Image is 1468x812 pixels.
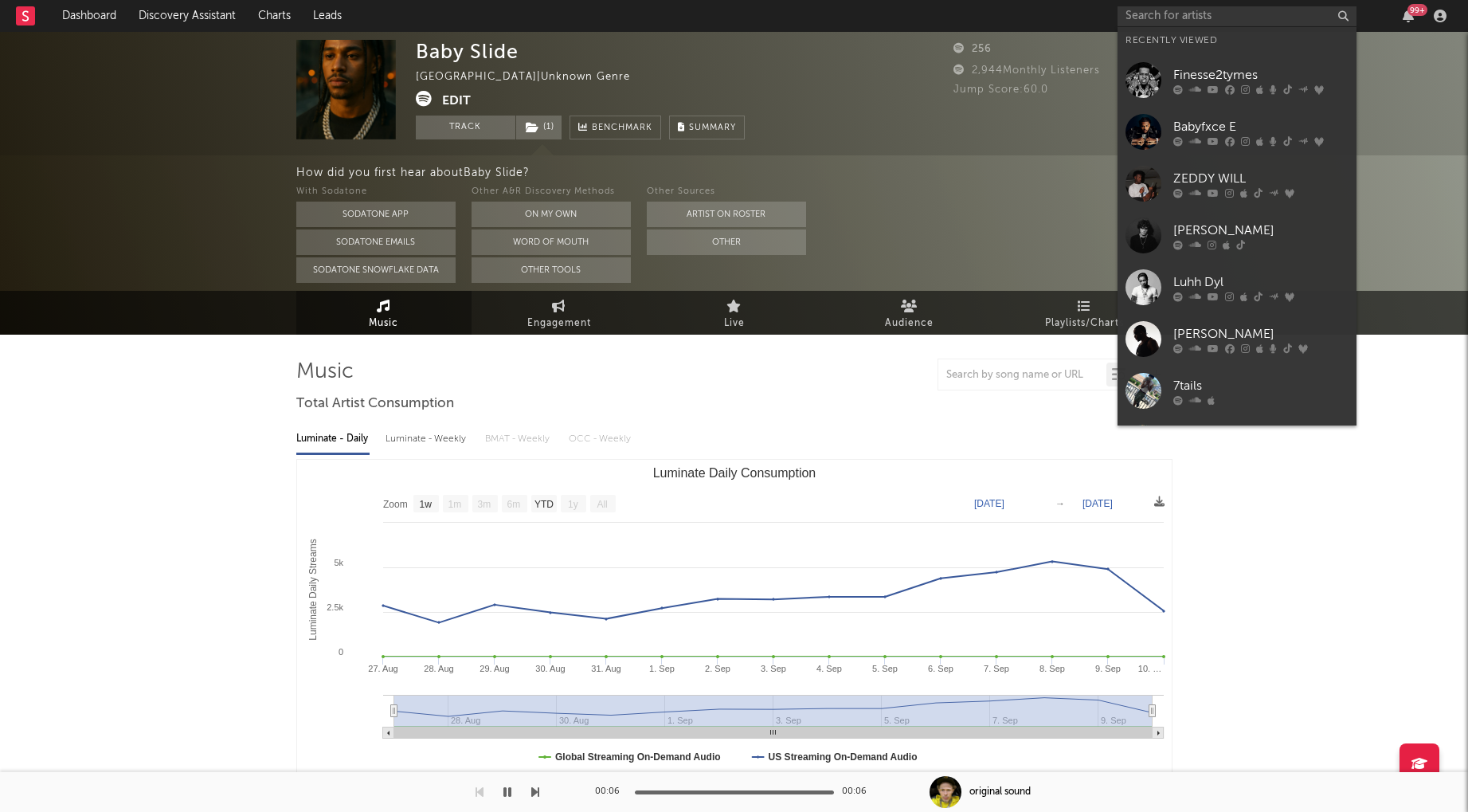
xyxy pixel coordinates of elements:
[872,664,898,673] text: 5. Sep
[1039,664,1065,673] text: 8. Sep
[307,539,319,640] text: Luminate Daily Streams
[1118,365,1356,417] a: 7tails
[1173,273,1349,292] div: Luhh Dyl
[592,119,652,138] span: Benchmark
[515,116,562,139] span: ( 1 )
[297,460,1172,779] svg: Luminate Daily Consumption
[442,91,471,111] button: Edit
[1118,313,1356,365] a: [PERSON_NAME]
[570,116,661,139] a: Benchmark
[472,182,631,202] div: Other A&R Discovery Methods
[419,499,432,510] text: 1w
[296,291,472,335] a: Music
[527,314,591,333] span: Engagement
[424,664,453,673] text: 28. Aug
[969,785,1031,799] div: original sound
[647,291,822,335] a: Live
[416,68,648,87] div: [GEOGRAPHIC_DATA] | Unknown Genre
[938,369,1106,382] input: Search by song name or URL
[822,291,997,335] a: Audience
[472,257,631,283] button: Other Tools
[534,499,553,510] text: YTD
[705,664,730,673] text: 2. Sep
[1095,664,1121,673] text: 9. Sep
[368,664,397,673] text: 27. Aug
[768,751,917,763] text: US Streaming On-Demand Audio
[816,664,842,673] text: 4. Sep
[928,664,953,673] text: 6. Sep
[416,116,515,139] button: Track
[472,202,631,227] button: On My Own
[296,202,456,227] button: Sodatone App
[885,314,934,333] span: Audience
[997,291,1172,335] a: Playlists/Charts
[338,647,343,657] text: 0
[1173,169,1349,188] div: ZEDDY WILL
[334,558,343,567] text: 5k
[1118,54,1356,106] a: Finesse2tymes
[953,84,1048,95] span: Jump Score: 60.0
[1118,158,1356,210] a: ZEDDY WILL
[296,257,456,283] button: Sodatone Snowflake Data
[472,229,631,255] button: Word Of Mouth
[296,229,456,255] button: Sodatone Emails
[296,394,454,414] span: Total Artist Consumption
[472,291,647,335] a: Engagement
[647,182,806,202] div: Other Sources
[516,116,562,139] button: (1)
[1118,417,1356,469] a: Skooly
[1045,314,1124,333] span: Playlists/Charts
[647,202,806,227] button: Artist on Roster
[369,314,398,333] span: Music
[953,65,1100,76] span: 2,944 Monthly Listeners
[974,498,1004,509] text: [DATE]
[480,664,509,673] text: 29. Aug
[591,664,620,673] text: 31. Aug
[507,499,520,510] text: 6m
[595,783,627,802] div: 00:06
[1055,498,1065,509] text: →
[1137,664,1161,673] text: 10. …
[649,664,675,673] text: 1. Sep
[597,499,607,510] text: All
[724,314,745,333] span: Live
[1125,31,1349,50] div: Recently Viewed
[1173,221,1349,240] div: [PERSON_NAME]
[1173,324,1349,343] div: [PERSON_NAME]
[842,783,874,802] div: 00:06
[984,664,1009,673] text: 7. Sep
[568,499,578,510] text: 1y
[953,44,992,54] span: 256
[669,116,745,139] button: Summary
[761,664,786,673] text: 3. Sep
[1173,376,1349,395] div: 7tails
[1173,65,1349,84] div: Finesse2tymes
[1082,498,1113,509] text: [DATE]
[689,124,736,132] span: Summary
[448,499,461,510] text: 1m
[1173,117,1349,136] div: Babyfxce E
[327,602,343,612] text: 2.5k
[647,229,806,255] button: Other
[1403,10,1414,22] button: 99+
[296,182,456,202] div: With Sodatone
[383,499,408,510] text: Zoom
[1118,210,1356,261] a: [PERSON_NAME]
[535,664,565,673] text: 30. Aug
[1407,4,1427,16] div: 99 +
[652,466,816,480] text: Luminate Daily Consumption
[416,40,519,63] div: Baby Slide
[1118,106,1356,158] a: Babyfxce E
[477,499,491,510] text: 3m
[296,426,370,453] div: Luminate - Daily
[1118,261,1356,313] a: Luhh Dyl
[555,751,721,763] text: Global Streaming On-Demand Audio
[386,426,469,453] div: Luminate - Weekly
[1118,6,1356,26] input: Search for artists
